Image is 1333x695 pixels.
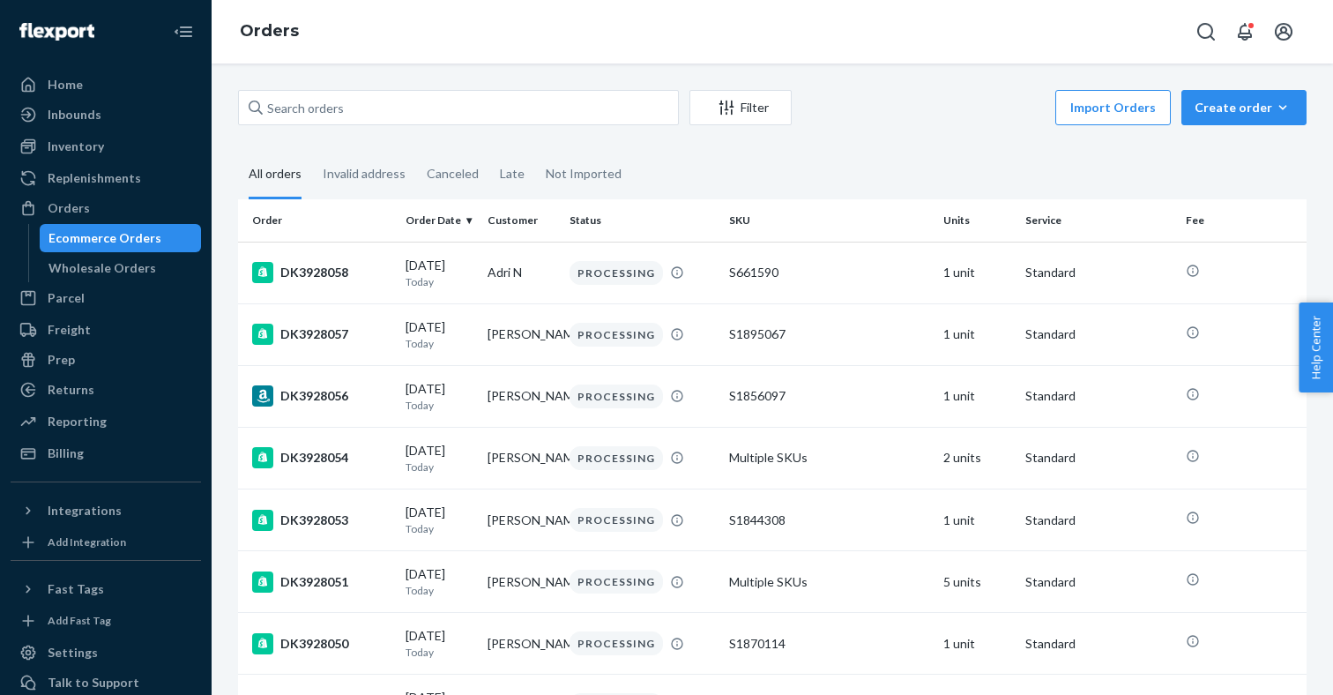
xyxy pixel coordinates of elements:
a: Freight [11,316,201,344]
div: DK3928051 [252,572,391,593]
th: Units [936,199,1018,242]
a: Add Integration [11,532,201,553]
a: Orders [240,21,299,41]
button: Import Orders [1055,90,1171,125]
div: [DATE] [406,504,473,536]
div: [DATE] [406,627,473,660]
p: Standard [1025,449,1172,467]
a: Home [11,71,201,99]
div: Home [48,76,83,93]
p: Standard [1025,512,1172,529]
a: Settings [11,639,201,667]
td: 1 unit [936,489,1018,551]
div: PROCESSING [570,323,663,347]
button: Open Search Box [1188,14,1224,49]
div: Inbounds [48,106,101,123]
p: Standard [1025,387,1172,405]
a: Inventory [11,132,201,161]
div: Integrations [48,502,122,519]
a: Ecommerce Orders [40,224,202,252]
th: Fee [1179,199,1307,242]
td: 1 unit [936,613,1018,675]
p: Today [406,645,473,660]
a: Add Fast Tag [11,610,201,631]
td: Multiple SKUs [722,427,935,489]
td: [PERSON_NAME] [480,365,562,427]
button: Create order [1181,90,1307,125]
button: Open notifications [1227,14,1262,49]
td: 1 unit [936,365,1018,427]
div: PROCESSING [570,631,663,655]
div: Filter [690,99,791,116]
div: DK3928054 [252,447,391,468]
div: S661590 [729,264,928,281]
td: Multiple SKUs [722,551,935,613]
div: [DATE] [406,565,473,598]
div: Billing [48,445,84,462]
p: Today [406,398,473,413]
td: 1 unit [936,242,1018,303]
div: [DATE] [406,318,473,351]
a: Prep [11,346,201,374]
div: [DATE] [406,257,473,289]
div: Prep [48,351,75,369]
div: [DATE] [406,442,473,475]
a: Parcel [11,284,201,312]
th: SKU [722,199,935,242]
div: Reporting [48,413,107,430]
button: Open account menu [1266,14,1301,49]
p: Standard [1025,325,1172,343]
div: Add Integration [48,534,126,549]
th: Service [1018,199,1179,242]
div: S1856097 [729,387,928,405]
div: S1844308 [729,512,928,529]
a: Billing [11,439,201,467]
th: Order Date [398,199,480,242]
p: Today [406,460,473,475]
div: DK3928056 [252,385,391,407]
td: [PERSON_NAME] [480,613,562,675]
div: Parcel [48,289,85,307]
div: PROCESSING [570,446,663,470]
td: [PERSON_NAME] [480,303,562,365]
span: Help Center [1299,303,1333,392]
th: Order [238,199,398,242]
div: Not Imported [546,151,622,197]
div: Late [500,151,525,197]
button: Close Navigation [166,14,201,49]
div: Customer [488,213,555,228]
div: DK3928058 [252,262,391,283]
div: All orders [249,151,302,199]
p: Standard [1025,264,1172,281]
a: Replenishments [11,164,201,192]
div: S1870114 [729,635,928,653]
div: PROCESSING [570,508,663,532]
div: Replenishments [48,169,141,187]
div: Settings [48,644,98,661]
div: PROCESSING [570,570,663,594]
div: DK3928057 [252,324,391,345]
p: Today [406,521,473,536]
div: Freight [48,321,91,339]
div: PROCESSING [570,385,663,408]
a: Orders [11,194,201,222]
div: Returns [48,381,94,399]
button: Filter [689,90,792,125]
td: [PERSON_NAME] [480,427,562,489]
a: Inbounds [11,101,201,129]
td: 5 units [936,551,1018,613]
th: Status [562,199,723,242]
div: Inventory [48,138,104,155]
span: Support [37,12,101,28]
p: Today [406,274,473,289]
img: Flexport logo [19,23,94,41]
button: Integrations [11,497,201,525]
input: Search orders [238,90,679,125]
div: Talk to Support [48,674,139,691]
div: Canceled [427,151,479,197]
div: Add Fast Tag [48,613,111,628]
a: Wholesale Orders [40,254,202,282]
div: Create order [1195,99,1293,116]
td: Adri N [480,242,562,303]
div: DK3928053 [252,510,391,531]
